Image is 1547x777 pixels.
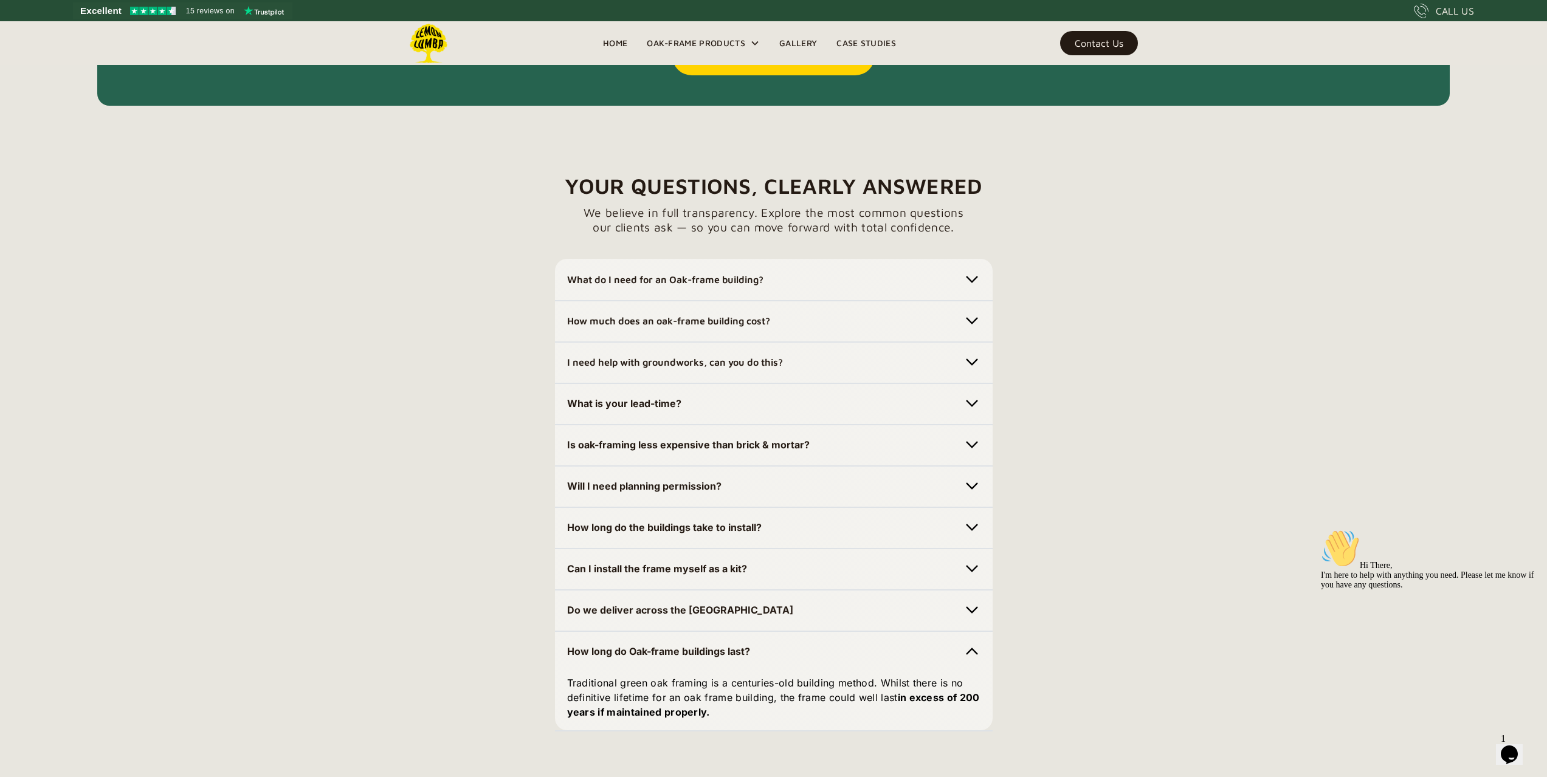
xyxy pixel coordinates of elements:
[567,315,770,326] strong: How much does an oak-frame building cost?
[567,563,747,575] strong: Can I install the frame myself as a kit?
[963,519,980,536] img: Chevron
[1060,31,1138,55] a: Contact Us
[567,604,793,616] strong: Do we deliver across the [GEOGRAPHIC_DATA]
[647,36,745,50] div: Oak-Frame Products
[963,395,980,412] img: Chevron
[567,645,750,657] strong: How long do Oak-frame buildings last?
[963,643,980,660] img: Chevron
[637,21,770,65] div: Oak-Frame Products
[770,34,827,52] a: Gallery
[963,477,980,495] img: Chevron
[1496,728,1535,765] iframe: chat widget
[963,601,980,618] img: Chevron
[5,36,218,65] span: Hi There, I'm here to help with anything you need. Please let me know if you have any questions.
[827,34,906,52] a: Case Studies
[244,6,284,16] img: Trustpilot logo
[1075,39,1123,47] div: Contact Us
[567,676,980,719] p: Traditional green oak framing is a centuries-old building method. Whilst there is no definitive l...
[567,480,722,492] strong: Will I need planning permission?
[1436,4,1474,18] div: CALL US
[963,312,980,329] img: Chevron
[567,274,763,285] strong: What do I need for an Oak-frame building?
[963,436,980,453] img: Chevron
[565,166,982,205] h2: Your Questions, Clearly Answered
[5,5,44,44] img: :wave:
[130,7,176,15] img: Trustpilot 4.5 stars
[593,34,637,52] a: Home
[963,271,980,288] img: Chevron
[1316,524,1535,722] iframe: chat widget
[73,2,292,19] a: See Lemon Lumba reviews on Trustpilot
[567,439,810,451] strong: Is oak-framing less expensive than brick & mortar?
[963,354,980,371] img: Chevron
[567,357,783,368] strong: I need help with groundworks, can you do this?
[567,521,762,533] strong: How long do the buildings take to install?
[963,560,980,577] img: Chevron
[1414,4,1474,18] a: CALL US
[584,205,963,234] p: We believe in full transparency. Explore the most common questions our clients ask — so you can m...
[5,5,224,66] div: 👋Hi There,I'm here to help with anything you need. Please let me know if you have any questions.
[567,397,681,409] strong: What is your lead-time?
[186,4,235,18] span: 15 reviews on
[80,4,122,18] span: Excellent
